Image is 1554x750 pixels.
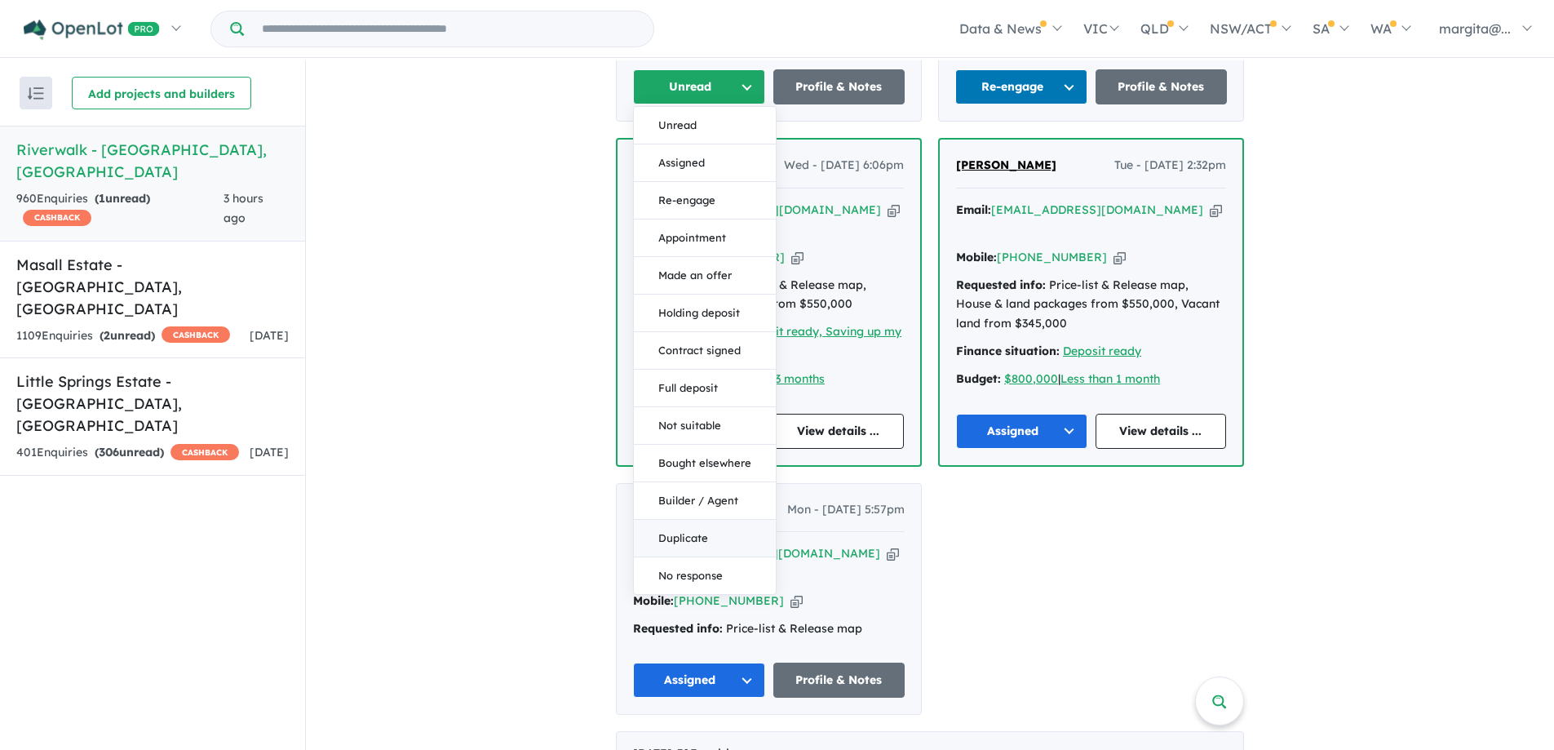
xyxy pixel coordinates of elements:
strong: Finance situation: [956,344,1060,358]
button: Copy [791,249,804,266]
h5: Little Springs Estate - [GEOGRAPHIC_DATA] , [GEOGRAPHIC_DATA] [16,371,289,437]
strong: Mobile: [633,593,674,608]
a: [EMAIL_ADDRESS][DOMAIN_NAME] [991,202,1203,217]
div: Price-list & Release map, House & land packages from $550,000, Vacant land from $345,000 [956,276,1226,334]
a: Profile & Notes [1096,69,1228,104]
strong: Email: [956,202,991,217]
strong: ( unread) [95,445,164,459]
strong: Budget: [956,371,1001,386]
strong: ( unread) [100,328,155,343]
h5: Masall Estate - [GEOGRAPHIC_DATA] , [GEOGRAPHIC_DATA] [16,254,289,320]
button: Copy [1113,249,1126,266]
button: Copy [887,545,899,562]
input: Try estate name, suburb, builder or developer [247,11,650,47]
strong: Requested info: [956,277,1046,292]
a: Deposit ready [1063,344,1141,358]
span: 3 hours ago [224,191,263,225]
div: 1109 Enquir ies [16,326,230,346]
button: Assigned [956,414,1087,449]
button: Assigned [634,144,776,182]
span: 306 [99,445,119,459]
button: Bought elsewhere [634,445,776,482]
a: Less than 1 month [1060,371,1160,386]
div: 960 Enquir ies [16,189,224,229]
button: Appointment [634,220,776,257]
span: Wed - [DATE] 6:06pm [784,156,904,175]
button: Add projects and builders [72,77,251,109]
button: Unread [634,107,776,144]
span: Tue - [DATE] 2:32pm [1114,156,1226,175]
button: Copy [888,202,900,219]
span: CASHBACK [23,210,91,226]
span: Mon - [DATE] 5:57pm [787,500,905,520]
button: Assigned [633,663,765,698]
span: 1 [99,191,105,206]
a: 1 - 3 months [758,371,825,386]
button: No response [634,557,776,594]
a: [PERSON_NAME] [956,156,1056,175]
strong: ( unread) [95,191,150,206]
a: View details ... [773,414,905,449]
span: [PERSON_NAME] [956,158,1056,172]
button: Made an offer [634,257,776,295]
a: [PHONE_NUMBER] [674,593,784,608]
div: 401 Enquir ies [16,443,239,463]
span: 2 [104,328,110,343]
span: CASHBACK [162,326,230,343]
strong: Requested info: [633,621,723,636]
button: Not suitable [634,407,776,445]
img: Openlot PRO Logo White [24,20,160,40]
a: Profile & Notes [773,663,905,698]
a: $800,000 [1004,371,1058,386]
span: margita@... [1439,20,1511,37]
button: Copy [1210,202,1222,219]
button: Full deposit [634,370,776,407]
span: [DATE] [250,445,289,459]
button: Copy [790,592,803,610]
button: Duplicate [634,520,776,557]
button: Holding deposit [634,295,776,332]
div: Unread [633,106,777,595]
div: | [956,370,1226,389]
button: Re-engage [955,69,1087,104]
button: Contract signed [634,332,776,370]
span: [DATE] [250,328,289,343]
a: [PHONE_NUMBER] [997,250,1107,264]
button: Builder / Agent [634,482,776,520]
strong: Mobile: [956,250,997,264]
h5: Riverwalk - [GEOGRAPHIC_DATA] , [GEOGRAPHIC_DATA] [16,139,289,183]
a: Profile & Notes [773,69,905,104]
button: Unread [633,69,765,104]
img: sort.svg [28,87,44,100]
a: View details ... [1096,414,1227,449]
button: Re-engage [634,182,776,220]
span: CASHBACK [170,444,239,460]
div: Price-list & Release map [633,619,905,639]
